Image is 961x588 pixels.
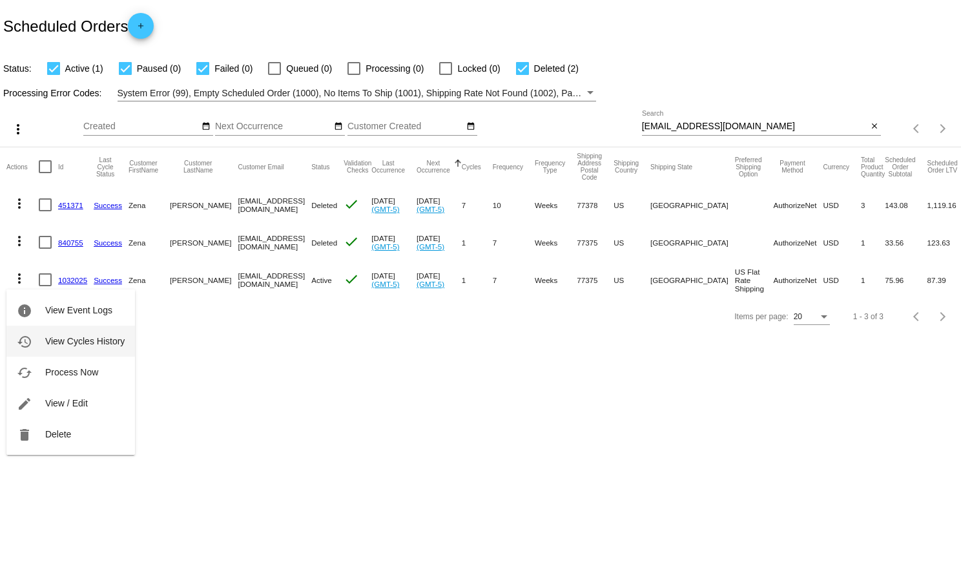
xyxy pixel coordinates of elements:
[45,367,98,377] span: Process Now
[17,303,32,319] mat-icon: info
[17,396,32,412] mat-icon: edit
[45,305,112,315] span: View Event Logs
[17,334,32,350] mat-icon: history
[17,365,32,381] mat-icon: cached
[17,427,32,443] mat-icon: delete
[45,429,71,439] span: Delete
[45,336,125,346] span: View Cycles History
[45,398,88,408] span: View / Edit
